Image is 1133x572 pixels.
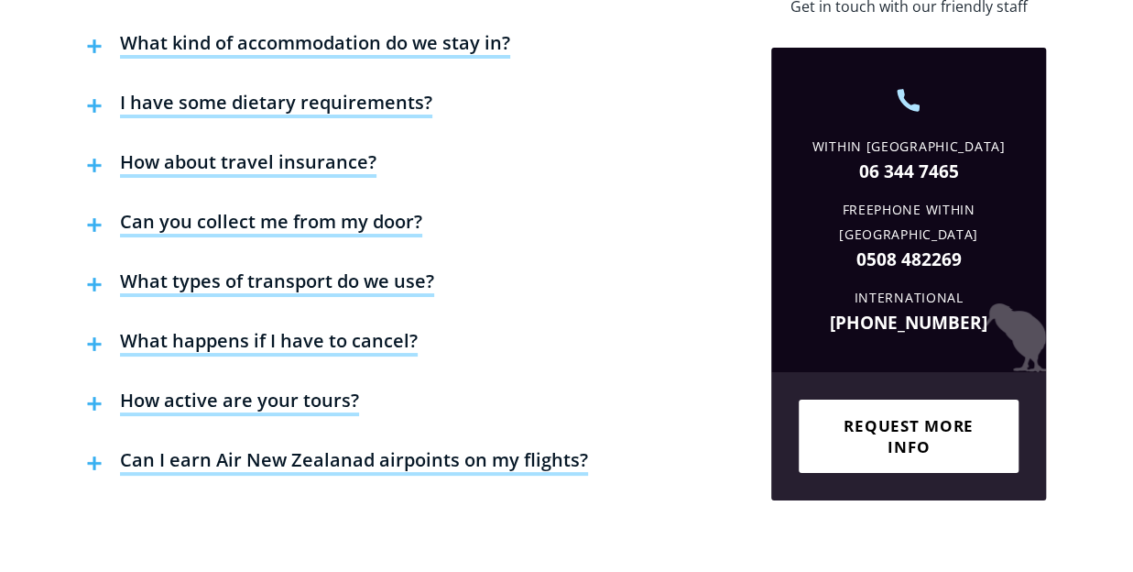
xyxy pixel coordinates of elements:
[78,137,386,196] button: How about travel insurance?
[120,448,588,476] h4: Can I earn Air New Zealanad airpoints on my flights?
[78,17,519,77] button: What kind of accommodation do we stay in?
[78,434,597,494] button: Can I earn Air New Zealanad airpoints on my flights?
[120,150,376,178] h4: How about travel insurance?
[120,389,359,416] h4: How active are your tours?
[120,329,418,357] h4: What happens if I have to cancel?
[785,159,1032,184] a: 06 344 7465
[120,31,510,59] h4: What kind of accommodation do we stay in?
[120,91,432,118] h4: I have some dietary requirements?
[120,269,434,297] h4: What types of transport do we use?
[785,286,1032,311] div: International
[78,77,441,137] button: I have some dietary requirements?
[785,247,1032,272] a: 0508 482269
[785,311,1032,335] a: [PHONE_NUMBER]
[785,135,1032,159] div: Within [GEOGRAPHIC_DATA]
[78,315,427,375] button: What happens if I have to cancel?
[78,196,431,256] button: Can you collect me from my door?
[78,256,443,315] button: What types of transport do we use?
[785,198,1032,247] div: Freephone Within [GEOGRAPHIC_DATA]
[120,210,422,237] h4: Can you collect me from my door?
[799,400,1019,473] a: Request more info
[78,375,368,434] button: How active are your tours?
